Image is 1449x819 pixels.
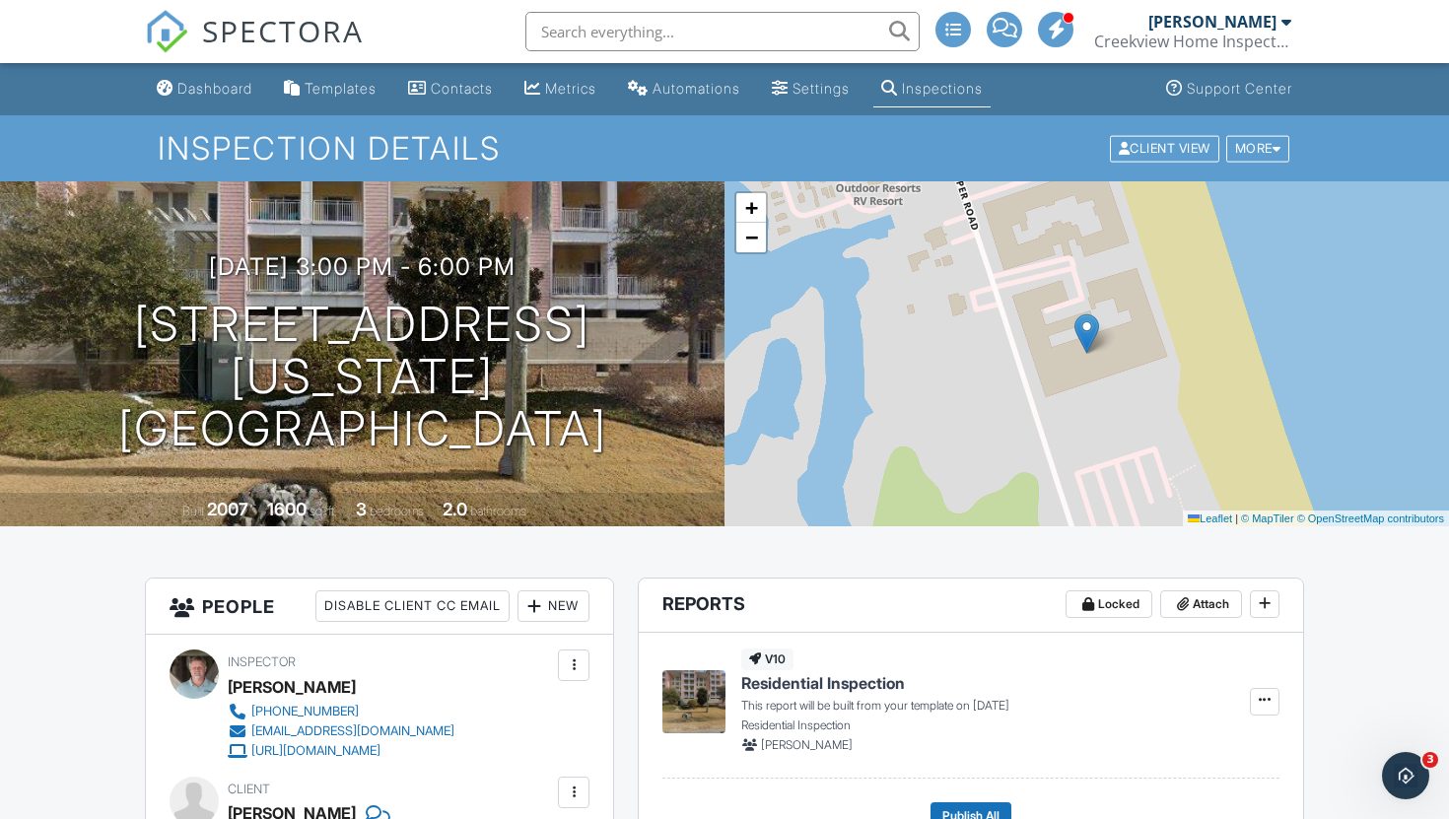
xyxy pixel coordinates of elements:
div: 1600 [267,499,307,519]
h3: People [146,579,613,635]
span: bathrooms [470,504,526,518]
a: © OpenStreetMap contributors [1297,512,1444,524]
a: Support Center [1158,71,1300,107]
span: Built [182,504,204,518]
div: Support Center [1187,80,1292,97]
a: Dashboard [149,71,260,107]
span: − [745,225,758,249]
a: © MapTiler [1241,512,1294,524]
a: Metrics [517,71,604,107]
a: Zoom in [736,193,766,223]
span: | [1235,512,1238,524]
div: [PERSON_NAME] [228,672,356,702]
h1: [STREET_ADDRESS] [US_STATE][GEOGRAPHIC_DATA] [32,299,693,454]
a: Inspections [873,71,991,107]
div: [EMAIL_ADDRESS][DOMAIN_NAME] [251,723,454,739]
div: Automations [653,80,740,97]
div: Inspections [902,80,983,97]
span: bedrooms [370,504,424,518]
a: SPECTORA [145,27,364,68]
a: Leaflet [1188,512,1232,524]
div: [PERSON_NAME] [1148,12,1276,32]
h1: Inspection Details [158,131,1291,166]
a: Templates [276,71,384,107]
span: 3 [1422,752,1438,768]
iframe: Intercom live chat [1382,752,1429,799]
span: + [745,195,758,220]
a: [EMAIL_ADDRESS][DOMAIN_NAME] [228,721,454,741]
div: Disable Client CC Email [315,590,510,622]
span: sq. ft. [310,504,337,518]
a: Settings [764,71,858,107]
img: The Best Home Inspection Software - Spectora [145,10,188,53]
a: Zoom out [736,223,766,252]
div: [PHONE_NUMBER] [251,704,359,719]
div: [URL][DOMAIN_NAME] [251,743,380,759]
a: Contacts [400,71,501,107]
a: [PHONE_NUMBER] [228,702,454,721]
a: [URL][DOMAIN_NAME] [228,741,454,761]
div: 3 [356,499,367,519]
div: Settings [793,80,850,97]
a: Automations (Advanced) [620,71,748,107]
img: Marker [1074,313,1099,354]
span: Client [228,782,270,796]
div: Templates [305,80,377,97]
div: 2.0 [443,499,467,519]
input: Search everything... [525,12,920,51]
div: Dashboard [177,80,252,97]
div: Client View [1110,135,1219,162]
div: Creekview Home Inspections LLC [1094,32,1291,51]
span: Inspector [228,654,296,669]
div: More [1226,135,1290,162]
div: Contacts [431,80,493,97]
h3: [DATE] 3:00 pm - 6:00 pm [209,253,516,280]
a: Client View [1108,140,1224,155]
div: 2007 [207,499,248,519]
div: New [517,590,589,622]
div: Metrics [545,80,596,97]
span: SPECTORA [202,10,364,51]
